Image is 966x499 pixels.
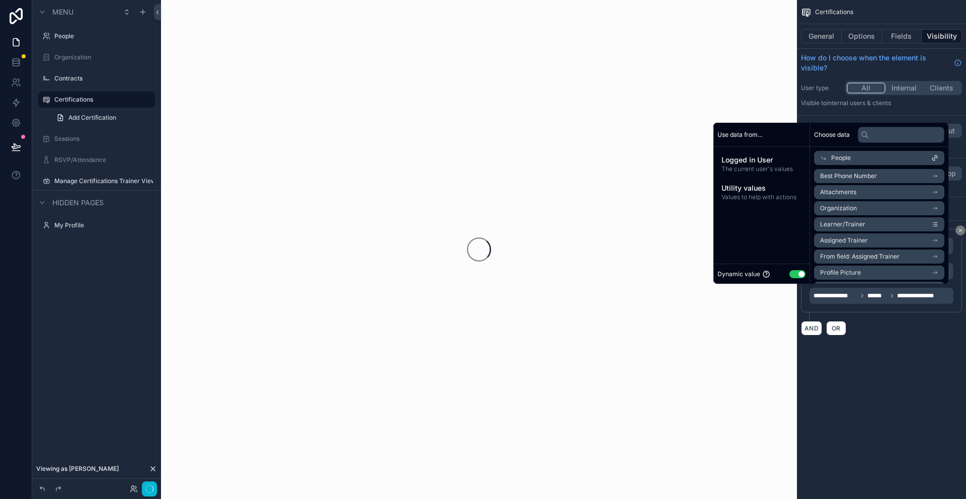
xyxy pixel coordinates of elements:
button: General [801,29,842,43]
label: People [54,32,153,40]
span: Menu [52,7,73,17]
span: People [831,154,851,162]
label: User type [801,84,841,92]
span: The current user's values [721,165,801,173]
label: Sessions [54,135,153,143]
span: Certifications [815,8,853,16]
span: Values to help with actions [721,193,801,201]
span: Hidden pages [52,198,104,208]
label: Organization [54,53,153,61]
label: Manage Certifications Trainer View [54,177,153,185]
button: AND [801,321,822,336]
span: Utility values [721,183,801,193]
button: Visibility [922,29,962,43]
a: How do I choose when the element is visible? [801,53,962,73]
span: Choose data [814,131,850,139]
span: Add Certification [68,114,116,122]
button: Internal [886,82,923,94]
span: Use data from... [717,131,762,139]
button: Fields [882,29,922,43]
label: Certifications [54,96,149,104]
span: Viewing as [PERSON_NAME] [36,465,119,473]
span: OR [830,324,843,332]
button: Clients [923,82,960,94]
div: scrollable content [713,147,810,209]
p: Visible to [801,99,962,107]
span: How do I choose when the element is visible? [801,53,950,73]
label: Contracts [54,74,153,82]
span: Dynamic value [717,270,760,278]
label: My Profile [54,221,153,229]
button: Options [842,29,882,43]
a: Add Certification [50,110,155,126]
button: OR [826,321,846,336]
button: All [847,82,886,94]
label: RSVP/Attendance [54,156,153,164]
span: Logged in User [721,155,801,165]
span: Internal users & clients [827,99,891,107]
